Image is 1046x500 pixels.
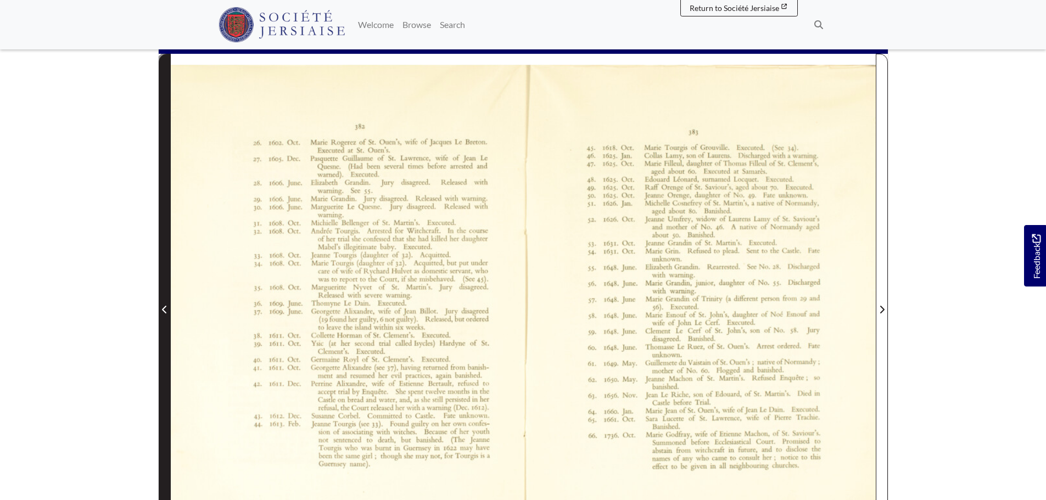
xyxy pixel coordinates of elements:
a: Browse [398,14,435,36]
span: Feedback [1030,234,1043,278]
a: Would you like to provide feedback? [1024,225,1046,286]
img: Société Jersiaise [219,7,345,42]
span: Return to Société Jersiaise [690,3,779,13]
a: Société Jersiaise logo [219,4,345,45]
a: Welcome [354,14,398,36]
a: Search [435,14,469,36]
